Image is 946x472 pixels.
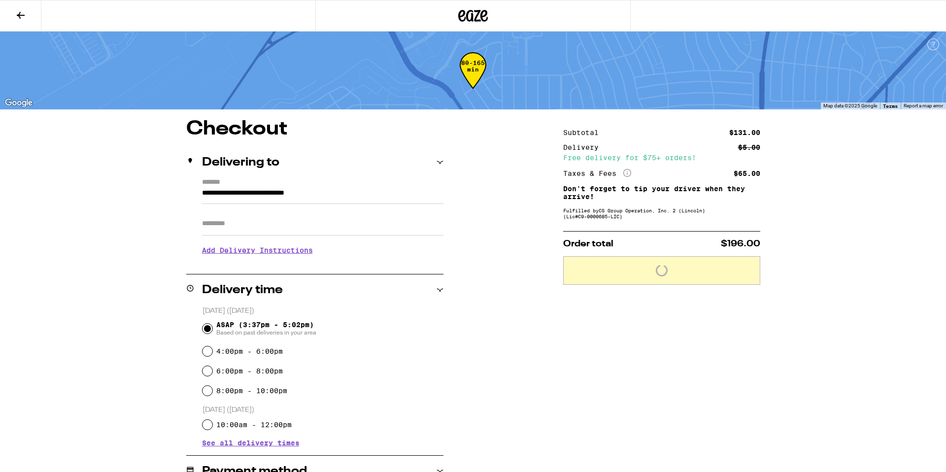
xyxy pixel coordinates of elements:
[202,262,443,270] p: We'll contact you at [PHONE_NUMBER] when we arrive
[563,207,760,219] div: Fulfilled by CS Group Operation, Inc. 2 (Lincoln) (Lic# C9-0000685-LIC )
[734,170,760,177] div: $65.00
[203,306,443,316] p: [DATE] ([DATE])
[729,129,760,136] div: $131.00
[563,169,631,178] div: Taxes & Fees
[883,103,898,109] a: Terms
[2,97,35,109] img: Google
[216,367,283,375] label: 6:00pm - 8:00pm
[216,387,287,395] label: 8:00pm - 10:00pm
[563,239,613,248] span: Order total
[216,347,283,355] label: 4:00pm - 6:00pm
[823,103,877,108] span: Map data ©2025 Google
[216,329,316,337] span: Based on past deliveries in your area
[6,7,71,15] span: Hi. Need any help?
[203,405,443,415] p: [DATE] ([DATE])
[563,129,606,136] div: Subtotal
[563,154,760,161] div: Free delivery for $75+ orders!
[216,421,292,429] label: 10:00am - 12:00pm
[721,239,760,248] span: $196.00
[202,284,283,296] h2: Delivery time
[186,119,443,139] h1: Checkout
[563,185,760,201] p: Don't forget to tip your driver when they arrive!
[460,60,486,97] div: 80-165 min
[563,144,606,151] div: Delivery
[202,157,279,169] h2: Delivering to
[904,103,943,108] a: Report a map error
[202,239,443,262] h3: Add Delivery Instructions
[738,144,760,151] div: $5.00
[202,439,300,446] button: See all delivery times
[2,97,35,109] a: Open this area in Google Maps (opens a new window)
[216,321,316,337] span: ASAP (3:37pm - 5:02pm)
